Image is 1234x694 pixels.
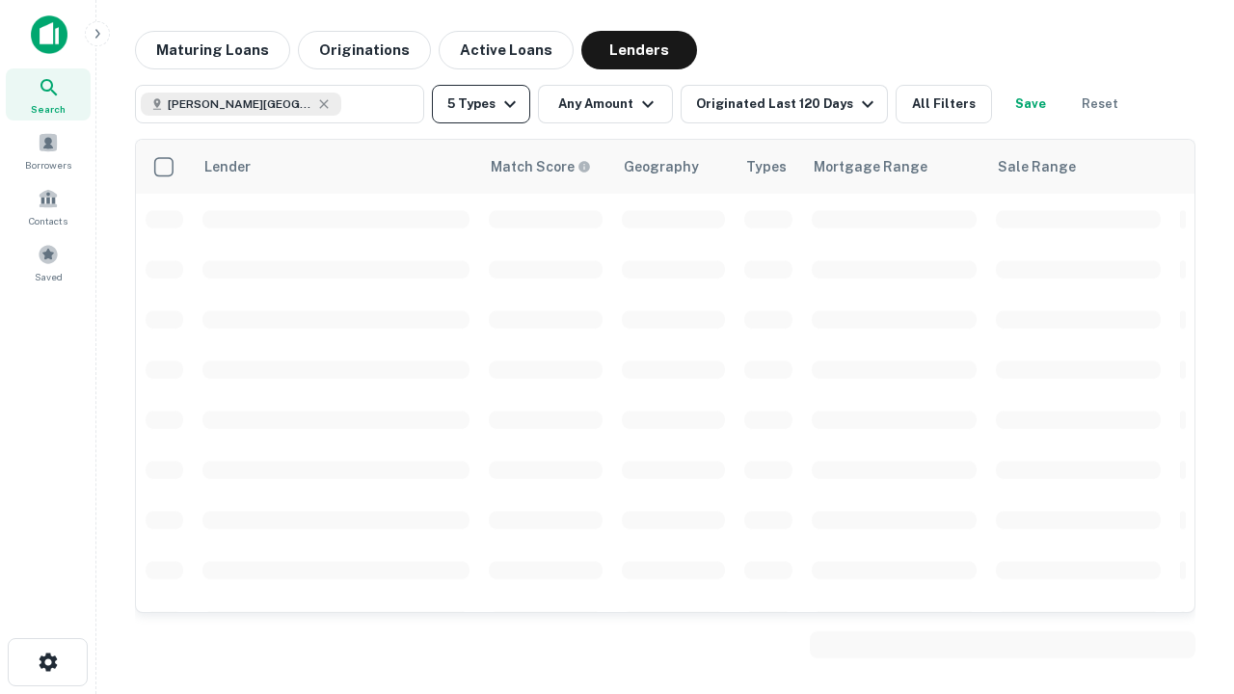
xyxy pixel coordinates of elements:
th: Sale Range [986,140,1170,194]
span: Contacts [29,213,67,228]
th: Capitalize uses an advanced AI algorithm to match your search with the best lender. The match sco... [479,140,612,194]
div: Originated Last 120 Days [696,93,879,116]
div: Lender [204,155,251,178]
a: Contacts [6,180,91,232]
span: Saved [35,269,63,284]
a: Borrowers [6,124,91,176]
button: Originated Last 120 Days [681,85,888,123]
a: Search [6,68,91,120]
button: Save your search to get updates of matches that match your search criteria. [1000,85,1061,123]
div: Capitalize uses an advanced AI algorithm to match your search with the best lender. The match sco... [491,156,591,177]
button: Active Loans [439,31,574,69]
div: Mortgage Range [814,155,927,178]
th: Mortgage Range [802,140,986,194]
th: Lender [193,140,479,194]
div: Sale Range [998,155,1076,178]
iframe: Chat Widget [1138,540,1234,632]
button: Reset [1069,85,1131,123]
span: Borrowers [25,157,71,173]
div: Types [746,155,787,178]
img: capitalize-icon.png [31,15,67,54]
span: [PERSON_NAME][GEOGRAPHIC_DATA], [GEOGRAPHIC_DATA] [168,95,312,113]
button: Originations [298,31,431,69]
h6: Match Score [491,156,587,177]
a: Saved [6,236,91,288]
button: Maturing Loans [135,31,290,69]
button: All Filters [896,85,992,123]
button: Any Amount [538,85,673,123]
button: Lenders [581,31,697,69]
button: 5 Types [432,85,530,123]
th: Geography [612,140,735,194]
div: Geography [624,155,699,178]
th: Types [735,140,802,194]
span: Search [31,101,66,117]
